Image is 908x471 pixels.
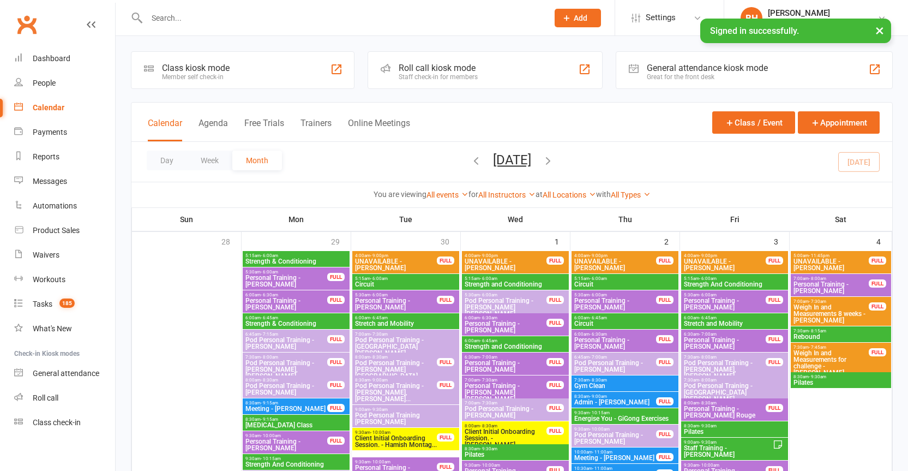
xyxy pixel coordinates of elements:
button: Class / Event [712,111,795,134]
a: Tasks 185 [14,292,115,317]
span: 7:30am [683,355,766,360]
span: 9:30am [245,456,347,461]
div: General attendance [33,369,99,378]
div: FULL [766,404,783,412]
span: Personal Training - [PERSON_NAME] [574,297,657,311]
span: 6:30am [683,332,766,337]
span: Pod Personal Training - [PERSON_NAME] [245,337,328,350]
div: FULL [546,358,564,366]
div: FULL [656,453,674,461]
span: Personal Training - [PERSON_NAME] [683,297,766,311]
span: 9:00am [683,440,773,445]
span: Weigh In and Measurements 8 weeks - [PERSON_NAME] [793,304,869,324]
span: Meeting - [PERSON_NAME] [574,455,657,461]
span: 8:30am [793,374,889,379]
span: Circuit [574,281,676,288]
span: Pod Personal Training - [GEOGRAPHIC_DATA][PERSON_NAME] [354,337,457,356]
strong: for [468,190,478,199]
span: 10:00am [574,450,657,455]
div: FULL [656,257,674,265]
span: - 10:00am [699,463,719,468]
div: Automations [33,201,77,210]
a: General attendance kiosk mode [14,361,115,386]
th: Tue [351,208,461,231]
span: Pod Personal Training - [PERSON_NAME], [PERSON_NAME] [683,360,766,379]
div: FULL [327,381,345,389]
div: FULL [869,348,886,356]
span: - 9:15am [261,417,278,422]
a: People [14,71,115,96]
div: Waivers [33,251,59,259]
div: 3 [774,232,789,250]
span: Admin - [PERSON_NAME] [574,399,657,406]
div: FULL [656,335,674,343]
div: FULL [546,296,564,304]
span: 9:30am [683,463,766,468]
div: FULL [327,437,345,445]
span: 9:30am [464,463,547,468]
span: Pilates [683,428,786,435]
span: - 9:30am [370,407,388,412]
div: Tasks [33,300,52,308]
div: FULL [327,273,345,281]
div: FULL [546,404,564,412]
span: - 9:30am [699,440,717,445]
span: Personal Training - [PERSON_NAME] [574,337,657,350]
span: - 6:00am [590,276,607,281]
div: FULL [327,358,345,366]
div: FULL [437,257,454,265]
span: - 6:30am [590,332,607,337]
a: Roll call [14,386,115,410]
span: Pod Personal Training - [GEOGRAPHIC_DATA][PERSON_NAME] [683,383,786,402]
span: 4:00am [683,253,766,258]
span: 9:30am [245,433,328,438]
span: - 6:00am [699,293,717,297]
span: 6:00am [354,315,457,320]
span: Personal Training - [PERSON_NAME] [245,438,328,451]
span: 7:30am [793,329,889,333]
button: Agenda [199,118,228,141]
span: Pod Personal Training [PERSON_NAME] [354,412,457,425]
div: Staff check-in for members [399,73,478,81]
a: All events [426,190,468,199]
span: 185 [59,299,75,308]
a: Dashboard [14,46,115,71]
div: What's New [33,324,72,333]
a: Messages [14,169,115,194]
span: - 8:30am [261,378,278,383]
span: - 6:00am [590,293,607,297]
span: Circuit [574,320,676,327]
a: All Types [611,190,651,199]
span: 9:00am [354,407,457,412]
span: 4:00am [464,253,547,258]
span: - 6:45am [590,315,607,320]
a: Payments [14,120,115,145]
div: 30 [441,232,460,250]
span: Pod Personal Training - [PERSON_NAME][GEOGRAPHIC_DATA] [354,360,437,379]
th: Sat [790,208,892,231]
span: - 6:45am [370,315,388,320]
div: Workouts [33,275,65,284]
div: FULL [766,358,783,366]
span: Pilates [464,451,567,458]
span: Personal Training - [PERSON_NAME] [464,360,547,373]
span: Stretch and Mobility [683,320,786,327]
span: Client Initial Onboarding Session. - [PERSON_NAME]... [464,428,547,448]
span: 5:00am [793,253,869,258]
span: - 8:00am [261,355,278,360]
span: 6:00am [464,338,567,343]
span: - 9:30am [809,374,826,379]
span: - 9:00pm [699,253,717,258]
div: Class kiosk mode [162,63,230,73]
span: - 9:00am [370,378,388,383]
a: All Locations [543,190,596,199]
div: People [33,79,56,87]
span: - 8:30am [699,401,717,406]
span: - 8:30am [370,355,388,360]
span: Strength and Conditioning [464,343,567,350]
span: Personal Training - [PERSON_NAME] [464,320,547,333]
div: Calendar [33,103,64,112]
input: Search... [143,10,540,26]
span: Gym Clean [574,383,676,389]
button: × [870,19,889,42]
